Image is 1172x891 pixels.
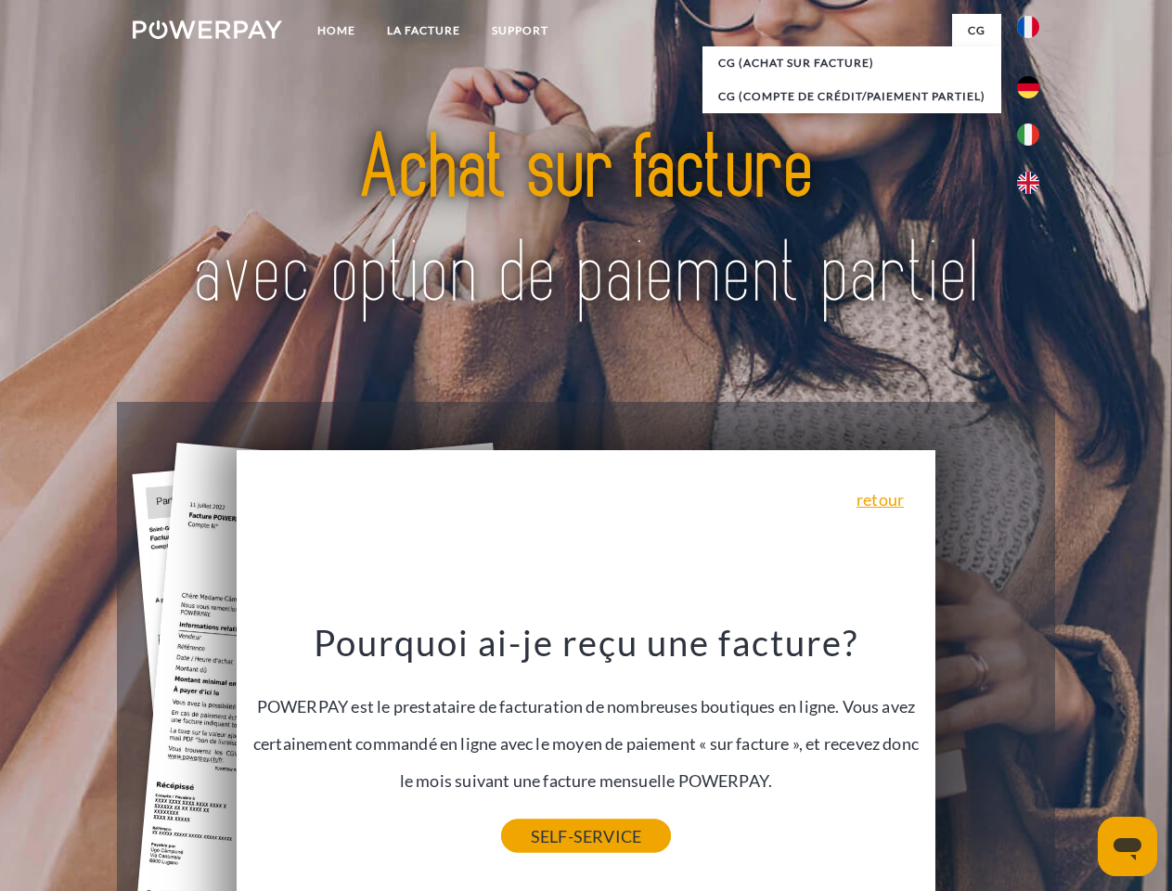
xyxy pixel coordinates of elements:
[952,14,1001,47] a: CG
[248,620,925,665] h3: Pourquoi ai-je reçu une facture?
[1017,123,1039,146] img: it
[248,620,925,836] div: POWERPAY est le prestataire de facturation de nombreuses boutiques en ligne. Vous avez certaineme...
[302,14,371,47] a: Home
[1017,76,1039,98] img: de
[1017,172,1039,194] img: en
[702,46,1001,80] a: CG (achat sur facture)
[177,89,995,355] img: title-powerpay_fr.svg
[1017,16,1039,38] img: fr
[702,80,1001,113] a: CG (Compte de crédit/paiement partiel)
[133,20,282,39] img: logo-powerpay-white.svg
[501,820,671,853] a: SELF-SERVICE
[371,14,476,47] a: LA FACTURE
[856,491,904,508] a: retour
[476,14,564,47] a: Support
[1098,817,1157,876] iframe: Bouton de lancement de la fenêtre de messagerie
